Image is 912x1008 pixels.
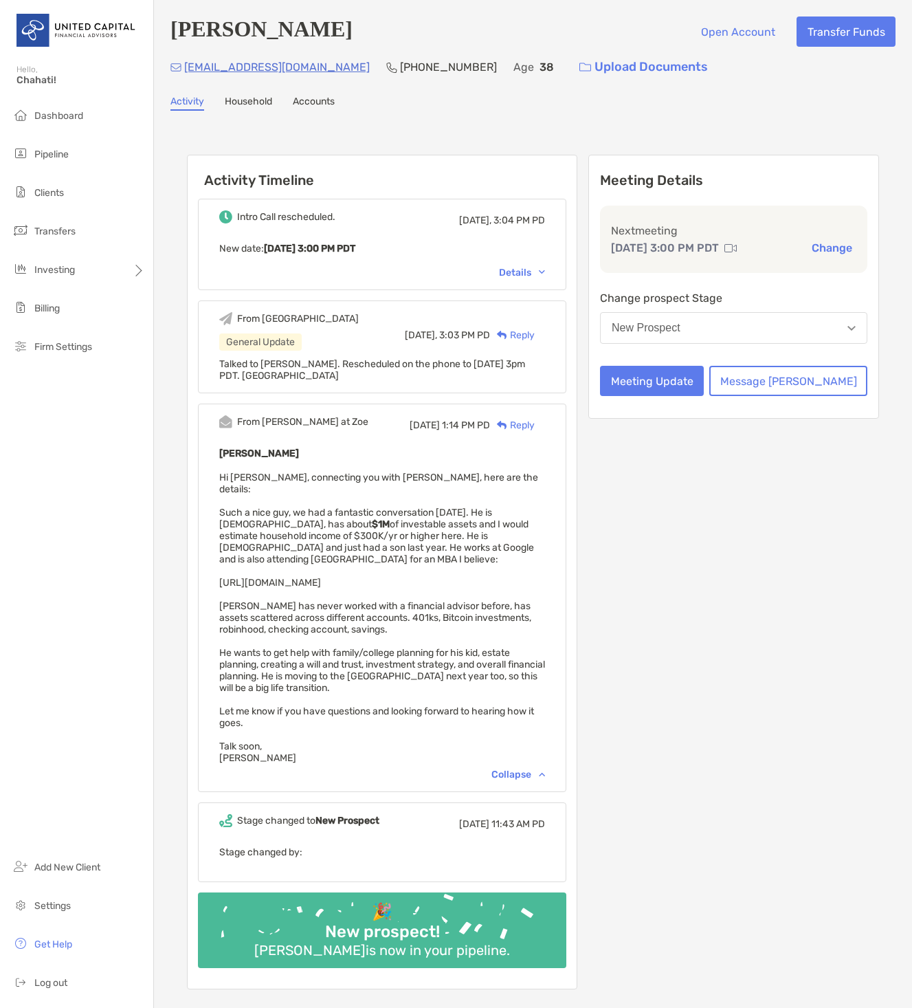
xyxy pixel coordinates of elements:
p: [DATE] 3:00 PM PDT [611,239,719,256]
p: Stage changed by: [219,844,545,861]
div: From [PERSON_NAME] at Zoe [237,416,368,428]
img: Event icon [219,814,232,827]
b: [PERSON_NAME] [219,448,299,459]
div: Reply [490,328,535,342]
img: Event icon [219,415,232,428]
span: Dashboard [34,110,83,122]
span: [DATE], [405,329,437,341]
span: Talked to [PERSON_NAME]. Rescheduled on the phone to [DATE] 3pm PDT. [GEOGRAPHIC_DATA] [219,358,525,382]
img: Event icon [219,312,232,325]
div: 🎉 [366,902,398,922]
img: get-help icon [12,935,29,952]
p: New date : [219,240,545,257]
div: Stage changed to [237,815,379,826]
b: [DATE] 3:00 PM PDT [264,243,355,254]
div: Collapse [491,769,545,780]
img: United Capital Logo [16,6,137,55]
img: button icon [579,63,591,72]
span: [DATE], [459,215,491,226]
img: dashboard icon [12,107,29,123]
a: Household [225,96,272,111]
a: Upload Documents [570,52,717,82]
span: Settings [34,900,71,912]
h6: Activity Timeline [188,155,577,188]
img: Email Icon [170,63,181,72]
img: clients icon [12,184,29,200]
b: New Prospect [315,815,379,826]
strong: $1M [372,518,390,530]
button: Message [PERSON_NAME] [709,366,867,396]
span: 3:03 PM PD [439,329,490,341]
img: settings icon [12,897,29,913]
div: [PERSON_NAME] is now in your pipeline. [249,942,515,958]
img: logout icon [12,974,29,990]
div: New prospect! [320,922,445,942]
span: Chahati! [16,74,145,86]
button: New Prospect [600,312,867,344]
p: Meeting Details [600,172,867,189]
a: Activity [170,96,204,111]
div: Reply [490,418,535,432]
span: Transfers [34,226,76,237]
span: Clients [34,187,64,199]
img: Phone Icon [386,62,397,73]
span: Investing [34,264,75,276]
img: add_new_client icon [12,858,29,875]
img: billing icon [12,299,29,316]
p: [PHONE_NUMBER] [400,58,497,76]
span: Log out [34,977,67,989]
span: 11:43 AM PD [491,818,545,830]
span: [DATE] [410,419,440,431]
button: Meeting Update [600,366,704,396]
img: firm-settings icon [12,338,29,354]
p: 38 [540,58,554,76]
img: Open dropdown arrow [847,326,856,331]
p: Change prospect Stage [600,289,867,307]
span: 3:04 PM PD [493,215,545,226]
span: Pipeline [34,149,69,160]
img: communication type [724,243,737,254]
span: Hi [PERSON_NAME], connecting you with [PERSON_NAME], here are the details: Such a nice guy, we ha... [219,472,545,764]
button: Transfer Funds [797,17,896,47]
div: Intro Call rescheduled. [237,211,335,223]
span: Firm Settings [34,341,92,353]
img: Reply icon [497,331,507,340]
img: transfers icon [12,222,29,239]
p: Age [513,58,534,76]
div: New Prospect [612,322,680,334]
span: Add New Client [34,862,100,873]
button: Open Account [690,17,786,47]
img: Reply icon [497,421,507,430]
img: pipeline icon [12,145,29,162]
img: investing icon [12,261,29,277]
p: [EMAIL_ADDRESS][DOMAIN_NAME] [184,58,370,76]
a: Accounts [293,96,335,111]
h4: [PERSON_NAME] [170,17,353,47]
span: 1:14 PM PD [442,419,490,431]
img: Chevron icon [539,772,545,776]
p: Next meeting [611,222,856,239]
img: Chevron icon [539,270,545,274]
img: Event icon [219,210,232,223]
div: Details [499,267,545,278]
div: General Update [219,333,302,351]
div: From [GEOGRAPHIC_DATA] [237,313,359,325]
button: Change [808,241,856,255]
span: [DATE] [459,818,489,830]
span: Billing [34,303,60,314]
span: Get Help [34,939,72,950]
